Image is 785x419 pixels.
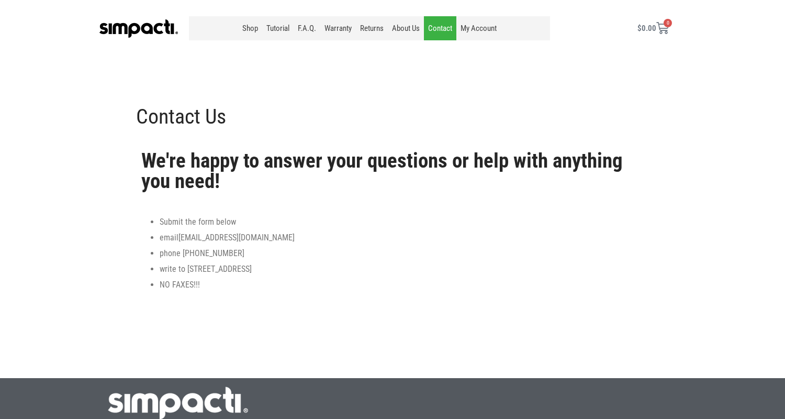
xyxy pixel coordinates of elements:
[160,233,295,242] span: email [EMAIL_ADDRESS][DOMAIN_NAME]
[160,263,644,275] li: write to [STREET_ADDRESS]
[160,216,644,228] li: Submit the form below
[262,16,294,40] a: Tutorial
[160,279,644,291] li: NO FAXES!!!
[160,247,644,260] li: phone [PHONE_NUMBER]
[294,16,320,40] a: F.A.Q.
[320,16,356,40] a: Warranty
[637,24,642,33] span: $
[664,19,672,27] span: 0
[238,16,262,40] a: Shop
[356,16,388,40] a: Returns
[424,16,456,40] a: Contact
[388,16,424,40] a: About Us
[136,104,649,130] h1: Contact Us
[637,24,656,33] bdi: 0.00
[456,16,501,40] a: My Account
[625,16,681,41] a: $0.00 0
[141,151,644,192] h2: We're happy to answer your questions or help with anything you need!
